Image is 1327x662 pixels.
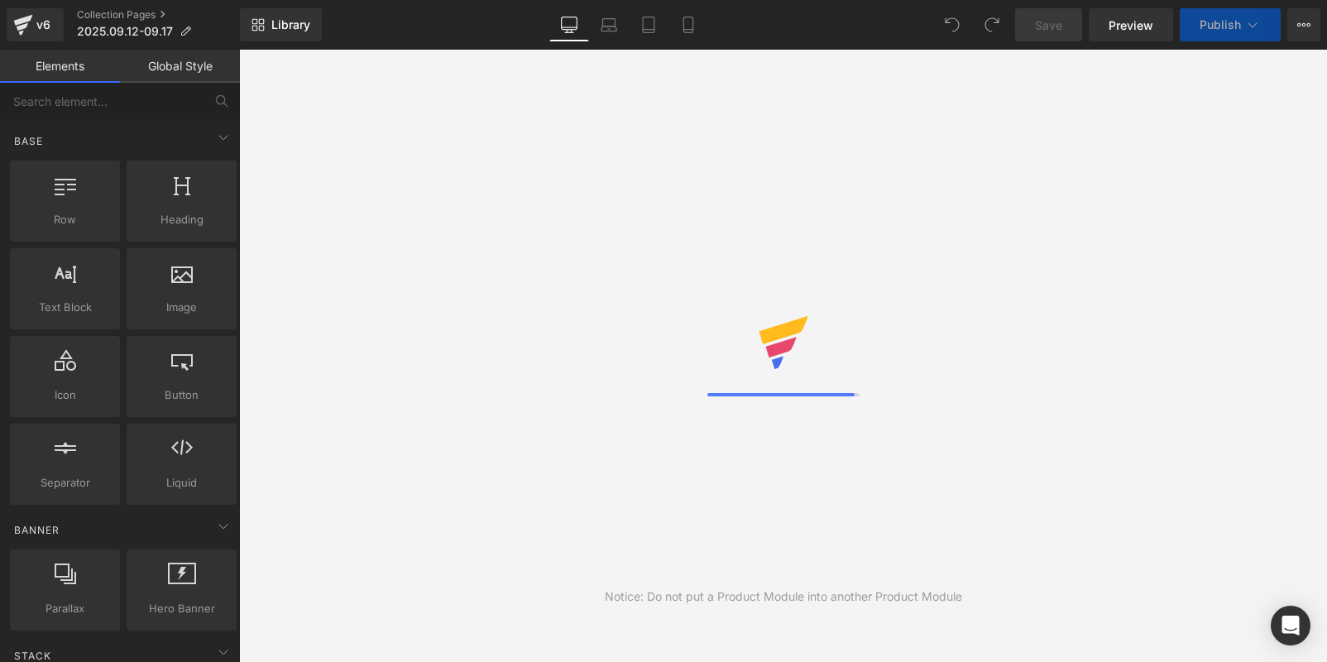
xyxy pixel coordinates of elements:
button: Redo [975,8,1008,41]
span: Button [132,386,232,404]
span: Base [12,133,45,149]
a: New Library [240,8,322,41]
span: Heading [132,211,232,228]
span: Hero Banner [132,600,232,617]
a: Preview [1089,8,1173,41]
span: Liquid [132,474,232,492]
span: Save [1035,17,1062,34]
span: Banner [12,522,61,538]
span: Publish [1200,18,1241,31]
div: v6 [33,14,54,36]
button: Publish [1180,8,1281,41]
div: Open Intercom Messenger [1271,606,1310,645]
span: Text Block [15,299,115,316]
button: Undo [936,8,969,41]
button: More [1287,8,1320,41]
span: Separator [15,474,115,492]
a: Global Style [120,50,240,83]
a: Tablet [629,8,668,41]
a: Desktop [549,8,589,41]
a: Mobile [668,8,708,41]
a: v6 [7,8,64,41]
a: Collection Pages [77,8,240,22]
span: Icon [15,386,115,404]
div: Notice: Do not put a Product Module into another Product Module [605,588,962,606]
span: Image [132,299,232,316]
span: Library [271,17,310,32]
a: Laptop [589,8,629,41]
span: 2025.09.12-09.17 [77,25,173,38]
span: Row [15,211,115,228]
span: Preview [1109,17,1153,34]
span: Parallax [15,600,115,617]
